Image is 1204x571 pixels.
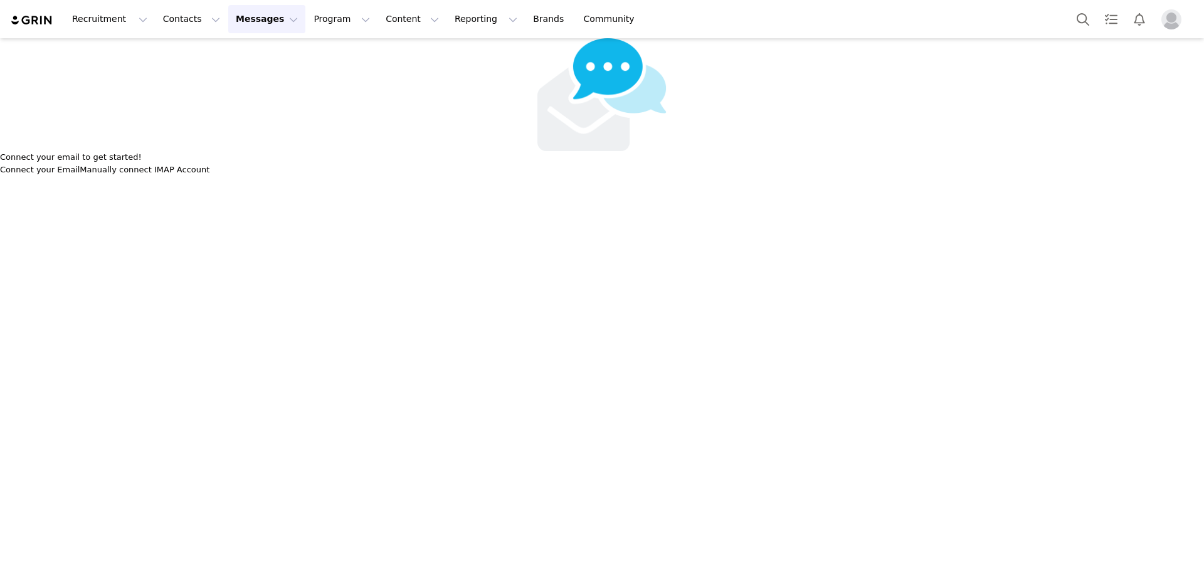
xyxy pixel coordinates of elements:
img: placeholder-profile.jpg [1161,9,1181,29]
button: Manually connect IMAP Account [512,422,692,447]
button: Search [1069,5,1097,33]
button: Reporting [447,5,525,33]
a: Community [576,5,648,33]
button: Connect your Email [543,397,662,422]
img: emails-empty2x.png [537,215,667,328]
button: Notifications [1126,5,1153,33]
img: grin logo [10,14,54,26]
a: Brands [525,5,575,33]
button: Messages [228,5,305,33]
button: Content [378,5,446,33]
p: Connect your email to get started! [479,368,724,382]
button: Profile [1154,9,1194,29]
button: Program [306,5,378,33]
a: Tasks [1097,5,1125,33]
button: Contacts [156,5,228,33]
button: Recruitment [65,5,155,33]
